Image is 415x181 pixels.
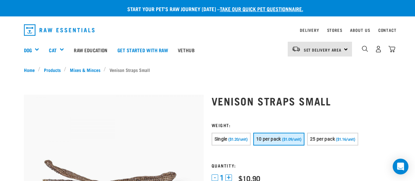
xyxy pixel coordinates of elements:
[113,37,173,63] a: Get started with Raw
[215,136,227,142] span: Single
[220,7,303,10] a: take our quick pet questionnaire.
[40,66,64,73] a: Products
[304,49,342,51] span: Set Delivery Area
[393,159,408,174] div: Open Intercom Messenger
[256,136,281,142] span: 10 per pack
[228,137,248,142] span: ($1.20/unit)
[282,137,301,142] span: ($1.09/unit)
[388,46,395,53] img: home-icon@2x.png
[375,46,382,53] img: user.png
[327,29,342,31] a: Stores
[350,29,370,31] a: About Us
[212,174,218,181] button: -
[378,29,397,31] a: Contact
[212,123,391,127] h3: Weight:
[310,136,335,142] span: 25 per pack
[49,46,56,54] a: Cat
[19,22,397,38] nav: dropdown navigation
[66,66,104,73] a: Mixes & Minces
[24,66,391,73] nav: breadcrumbs
[24,24,95,36] img: Raw Essentials Logo
[336,137,355,142] span: ($1.16/unit)
[253,133,304,146] button: 10 per pack ($1.09/unit)
[212,133,251,146] button: Single ($1.20/unit)
[212,95,391,107] h1: Venison Straps Small
[292,46,301,52] img: van-moving.png
[24,46,32,54] a: Dog
[300,29,319,31] a: Delivery
[24,66,38,73] a: Home
[225,174,232,181] button: +
[212,163,391,168] h3: Quantity:
[69,37,112,63] a: Raw Education
[173,37,199,63] a: Vethub
[362,46,368,52] img: home-icon-1@2x.png
[307,133,358,146] button: 25 per pack ($1.16/unit)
